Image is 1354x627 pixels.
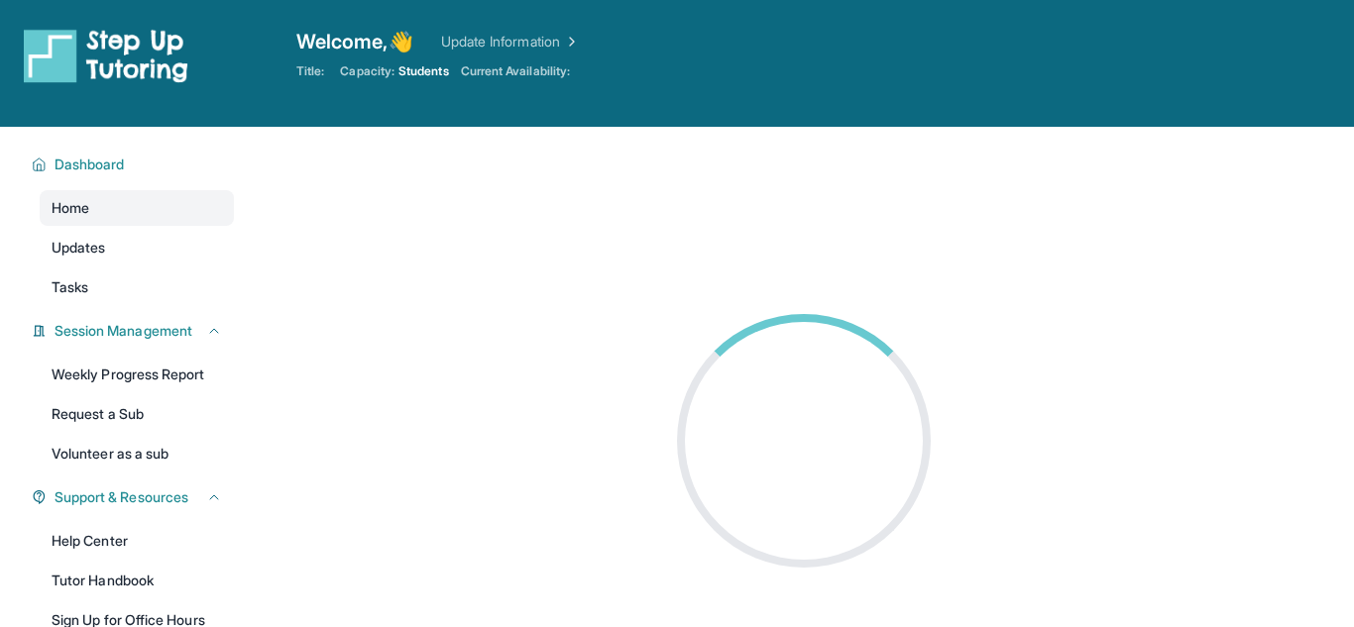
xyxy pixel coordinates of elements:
[55,487,188,507] span: Support & Resources
[40,436,234,471] a: Volunteer as a sub
[47,155,222,174] button: Dashboard
[55,155,125,174] span: Dashboard
[47,321,222,341] button: Session Management
[461,63,570,79] span: Current Availability:
[52,198,89,218] span: Home
[560,32,580,52] img: Chevron Right
[340,63,395,79] span: Capacity:
[47,487,222,507] button: Support & Resources
[398,63,449,79] span: Students
[40,523,234,559] a: Help Center
[40,190,234,226] a: Home
[24,28,188,83] img: logo
[40,396,234,432] a: Request a Sub
[40,230,234,265] a: Updates
[40,563,234,598] a: Tutor Handbook
[40,269,234,305] a: Tasks
[296,28,413,55] span: Welcome, 👋
[55,321,192,341] span: Session Management
[296,63,324,79] span: Title:
[52,238,106,258] span: Updates
[40,357,234,392] a: Weekly Progress Report
[441,32,580,52] a: Update Information
[52,277,88,297] span: Tasks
